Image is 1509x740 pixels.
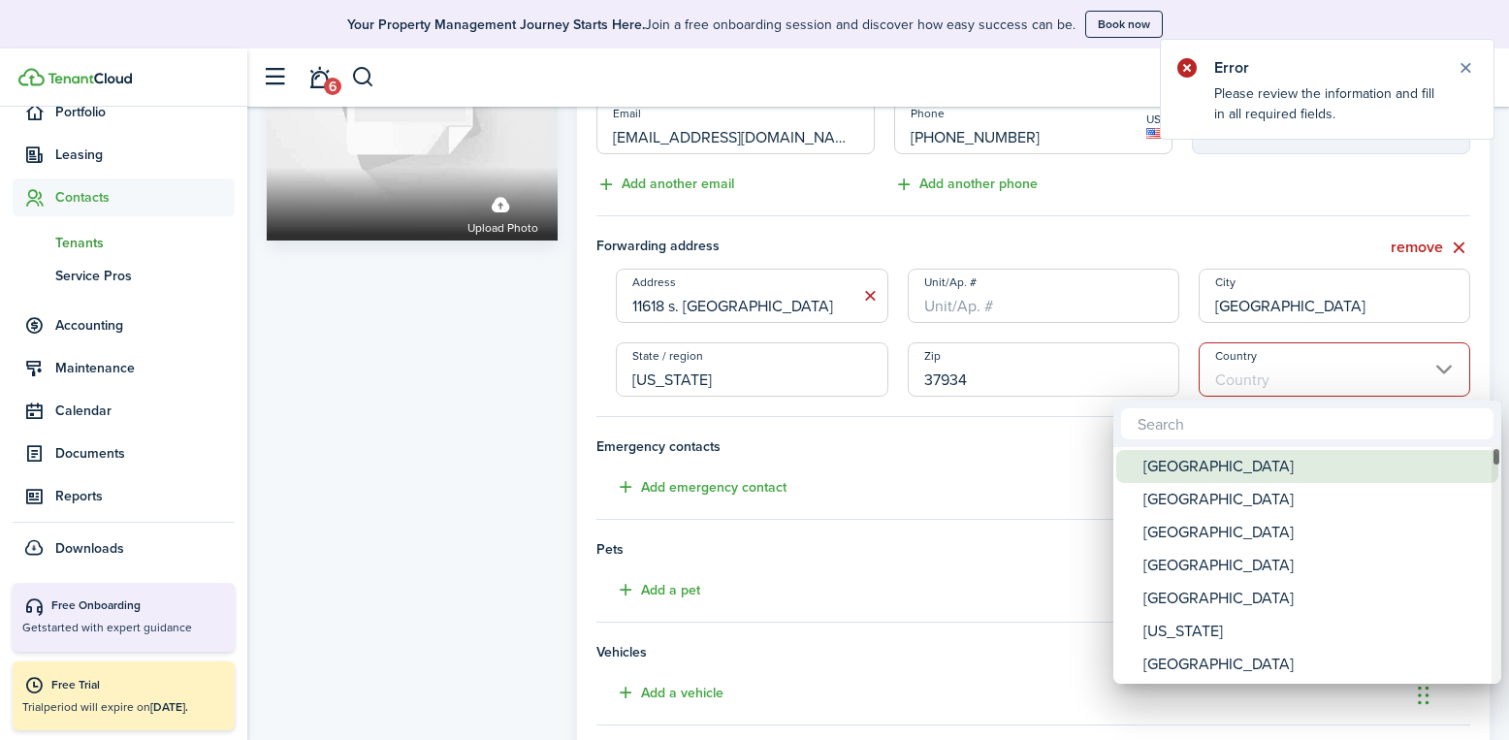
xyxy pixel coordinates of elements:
[1143,549,1487,582] div: [GEOGRAPHIC_DATA]
[1143,582,1487,615] div: [GEOGRAPHIC_DATA]
[1143,615,1487,648] div: [US_STATE]
[1143,450,1487,483] div: [GEOGRAPHIC_DATA]
[1143,483,1487,516] div: [GEOGRAPHIC_DATA]
[1143,648,1487,681] div: [GEOGRAPHIC_DATA]
[1143,516,1487,549] div: [GEOGRAPHIC_DATA]
[1121,408,1493,439] input: Search
[1113,447,1501,684] mbsc-wheel: Country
